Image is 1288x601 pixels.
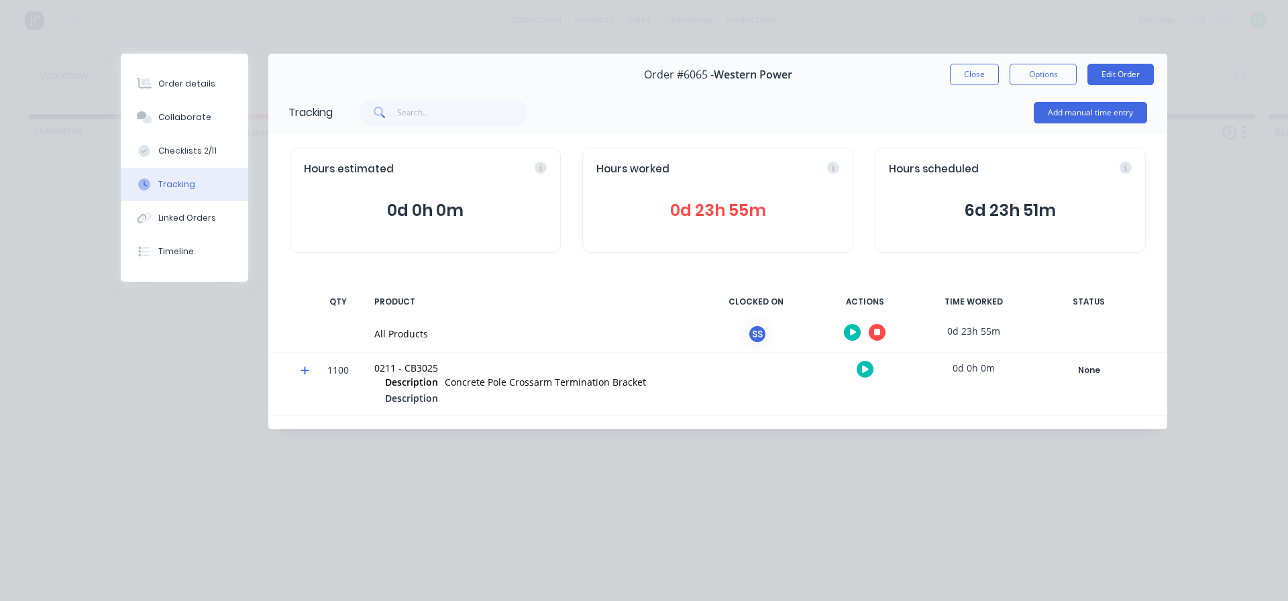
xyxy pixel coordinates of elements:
[644,68,714,81] span: Order #6065 -
[747,324,767,344] div: SS
[1010,64,1077,85] button: Options
[304,199,547,223] span: 0d 0h 0m
[121,67,248,101] button: Order details
[121,235,248,268] button: Timeline
[121,134,248,168] button: Checklists 2/11
[366,288,698,316] div: PRODUCT
[1032,288,1146,316] div: STATUS
[385,375,438,389] span: Description
[1040,361,1138,380] button: None
[889,199,1132,223] span: 6d 23h 51m
[1087,64,1154,85] button: Edit Order
[923,288,1024,316] div: TIME WORKED
[318,288,358,316] div: QTY
[445,376,646,388] span: Concrete Pole Crossarm Termination Bracket
[706,288,806,316] div: CLOCKED ON
[318,355,358,415] div: 1100
[1040,362,1137,379] div: None
[714,68,792,81] span: Western Power
[923,316,1024,346] div: 0d 23h 55m
[397,99,528,126] input: Search...
[121,168,248,201] button: Tracking
[158,212,216,224] div: Linked Orders
[158,78,215,90] div: Order details
[374,361,690,375] div: 0211 - CB3025
[374,327,690,341] div: All Products
[889,162,979,177] span: Hours scheduled
[158,245,194,258] div: Timeline
[814,288,915,316] div: ACTIONS
[596,162,669,177] span: Hours worked
[158,145,217,157] div: Checklists 2/11
[1034,102,1147,123] button: Add manual time entry
[121,201,248,235] button: Linked Orders
[158,111,211,123] div: Collaborate
[121,101,248,134] button: Collaborate
[596,199,839,223] span: 0d 23h 55m
[950,64,999,85] button: Close
[288,105,333,121] div: Tracking
[923,353,1024,383] div: 0d 0h 0m
[385,391,438,405] span: Description
[304,162,394,177] span: Hours estimated
[158,178,195,190] div: Tracking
